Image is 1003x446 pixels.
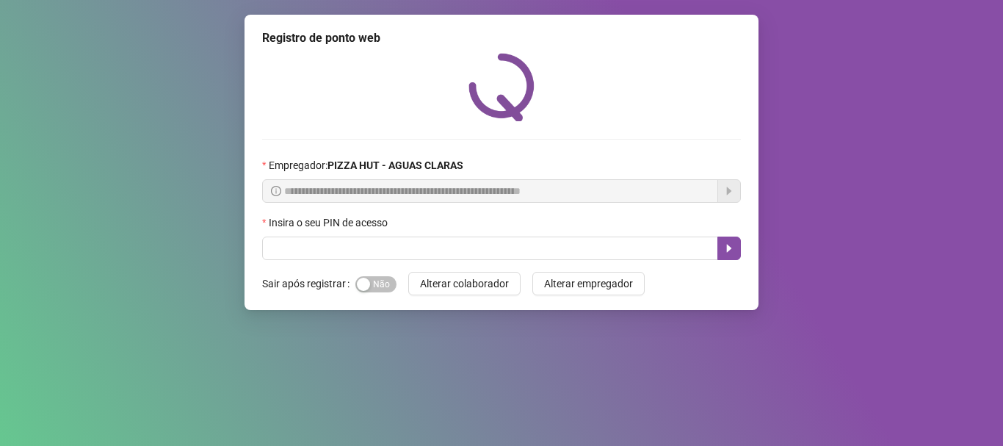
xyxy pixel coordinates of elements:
[544,276,633,292] span: Alterar empregador
[408,272,521,295] button: Alterar colaborador
[532,272,645,295] button: Alterar empregador
[468,53,535,121] img: QRPoint
[271,186,281,196] span: info-circle
[262,215,397,231] label: Insira o seu PIN de acesso
[723,242,735,254] span: caret-right
[262,29,741,47] div: Registro de ponto web
[262,272,355,295] label: Sair após registrar
[327,159,463,171] strong: PIZZA HUT - AGUAS CLARAS
[269,157,463,173] span: Empregador :
[420,276,509,292] span: Alterar colaborador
